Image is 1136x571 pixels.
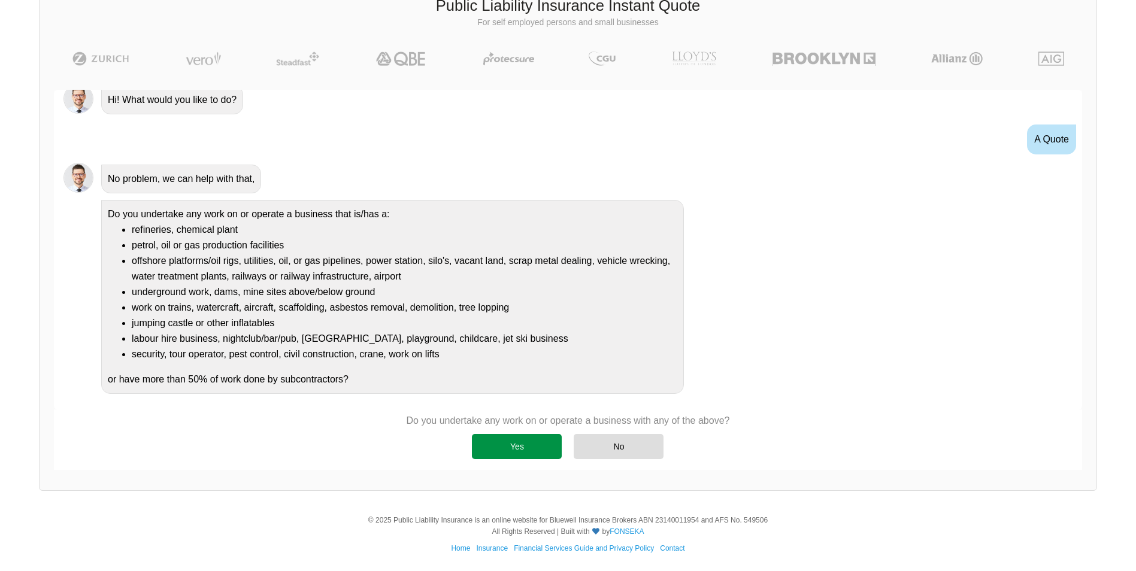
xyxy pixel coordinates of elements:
[132,222,677,238] li: refineries, chemical plant
[925,51,989,66] img: Allianz | Public Liability Insurance
[101,165,261,193] div: No problem, we can help with that,
[180,51,226,66] img: Vero | Public Liability Insurance
[407,414,730,427] p: Do you undertake any work on or operate a business with any of the above?
[63,163,93,193] img: Chatbot | PLI
[610,527,644,536] a: FONSEKA
[514,544,654,552] a: Financial Services Guide and Privacy Policy
[271,51,324,66] img: Steadfast | Public Liability Insurance
[472,434,562,459] div: Yes
[101,86,243,114] div: Hi! What would you like to do?
[660,544,684,552] a: Contact
[132,315,677,331] li: jumping castle or other inflatables
[67,51,135,66] img: Zurich | Public Liability Insurance
[101,200,684,394] div: Do you undertake any work on or operate a business that is/has a: or have more than 50% of work d...
[132,253,677,284] li: offshore platforms/oil rigs, utilities, oil, or gas pipelines, power station, silo's, vacant land...
[132,238,677,253] li: petrol, oil or gas production facilities
[768,51,880,66] img: Brooklyn | Public Liability Insurance
[451,544,470,552] a: Home
[63,84,93,114] img: Chatbot | PLI
[132,347,677,362] li: security, tour operator, pest control, civil construction, crane, work on lifts
[478,51,539,66] img: Protecsure | Public Liability Insurance
[132,284,677,300] li: underground work, dams, mine sites above/below ground
[1034,51,1069,66] img: AIG | Public Liability Insurance
[1027,124,1076,154] div: A Quote
[665,51,723,66] img: LLOYD's | Public Liability Insurance
[132,300,677,315] li: work on trains, watercraft, aircraft, scaffolding, asbestos removal, demolition, tree lopping
[369,51,434,66] img: QBE | Public Liability Insurance
[574,434,664,459] div: No
[49,17,1087,29] p: For self employed persons and small businesses
[476,544,508,552] a: Insurance
[132,331,677,347] li: labour hire business, nightclub/bar/pub, [GEOGRAPHIC_DATA], playground, childcare, jet ski business
[584,51,620,66] img: CGU | Public Liability Insurance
